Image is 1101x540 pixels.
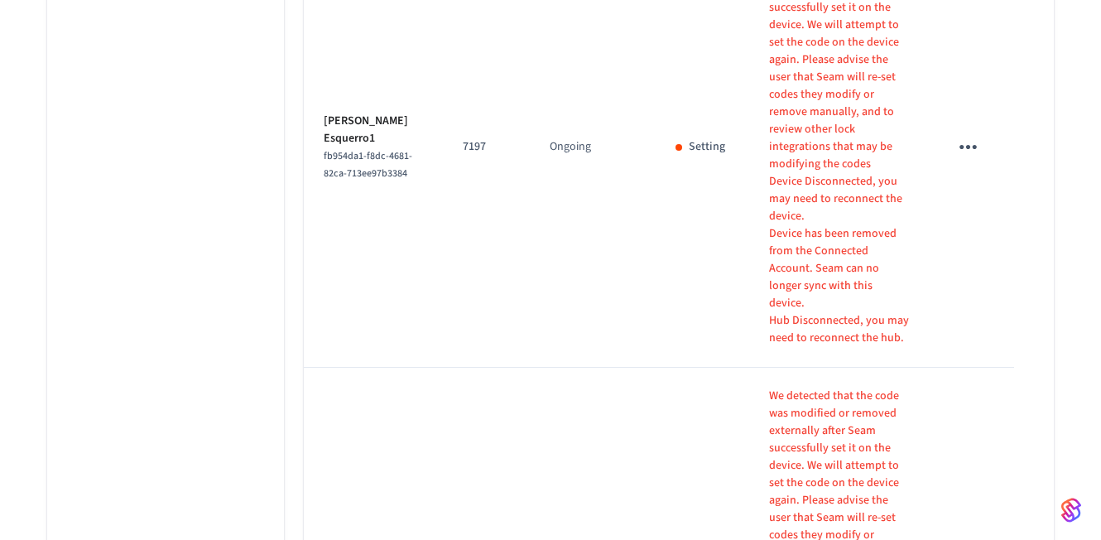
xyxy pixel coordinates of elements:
span: fb954da1-f8dc-4681-82ca-713ee97b3384 [324,149,412,181]
p: Device has been removed from the Connected Account. Seam can no longer sync with this device. [769,225,909,312]
img: SeamLogoGradient.69752ec5.svg [1061,497,1081,523]
p: [PERSON_NAME] Esquerro1 [324,113,423,147]
p: Hub Disconnected, you may need to reconnect the hub. [769,312,909,347]
p: Device Disconnected, you may need to reconnect the device. [769,173,909,225]
p: Setting [689,138,725,156]
p: 7197 [463,138,510,156]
